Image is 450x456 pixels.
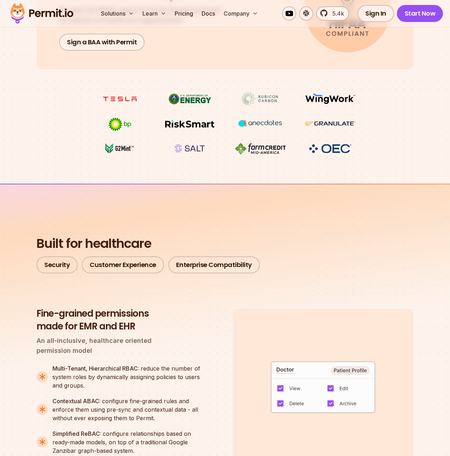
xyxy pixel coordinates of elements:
[163,142,216,155] img: salt
[271,361,376,413] img: RBAC
[221,6,261,21] button: Company
[36,256,78,273] a: Security
[304,92,357,106] img: Wingwork
[93,92,146,106] img: tesla
[140,6,169,21] button: Learn
[163,92,216,106] img: US department of energy
[7,1,77,26] img: Permit logo
[52,364,207,390] div: reduce the number of system roles by dynamically assigning policies to users and groups.
[234,142,287,155] img: Farm Credit
[36,235,414,252] h2: Built for healthcare
[199,6,218,21] a: Docs
[52,430,103,437] strong: Simplified ReBAC:
[93,117,146,132] img: bp
[328,9,344,18] span: 5.4k
[59,34,145,51] a: Sign a BAA with Permit
[304,117,357,130] img: Granulate
[52,397,207,422] div: configure fine-grained rules and enforce them using pre-sync and contextual data - all without ev...
[358,5,394,22] a: Sign In
[316,6,349,21] a: 5.4k
[168,256,260,273] a: Enterprise Compatibility
[52,365,141,372] strong: Multi-Tenant, Hierarchical RBAC:
[397,5,443,22] a: Start Now
[163,117,216,130] img: Risksmart
[36,336,207,356] p: An all-inclusive, healthcare oriented permission model
[52,429,207,455] div: configure relationships based on ready-made models, on top of a traditional Google Zanzibar graph...
[98,6,137,21] button: Solutions
[93,142,146,155] img: G2mint
[36,307,207,333] h3: Fine-grained permissions made for EMR and EHR
[172,6,196,21] a: Pricing
[308,143,353,154] img: OEC
[82,256,164,273] a: Customer Experience
[234,117,287,130] img: vega
[52,397,102,405] strong: Contextual ABAC:
[234,92,287,106] img: Rubicon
